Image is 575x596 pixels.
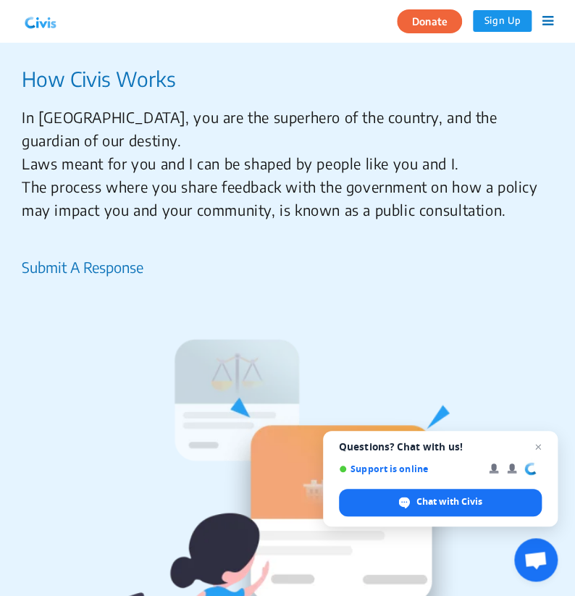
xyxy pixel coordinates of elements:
button: Sign Up [473,10,532,32]
span: Questions? Chat with us! [339,441,542,453]
span: Close chat [529,438,547,456]
p: In [GEOGRAPHIC_DATA], you are the superhero of the country, and the guardian of our destiny. Laws... [22,106,553,222]
a: Donate [397,12,473,27]
img: navlogo.png [22,10,59,32]
p: Submit A Response [22,256,143,278]
div: Chat with Civis [339,489,542,516]
button: Donate [397,9,462,33]
div: Open chat [514,538,558,582]
span: Chat with Civis [416,495,482,508]
span: Support is online [339,463,479,474]
p: How Civis Works [22,64,553,94]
